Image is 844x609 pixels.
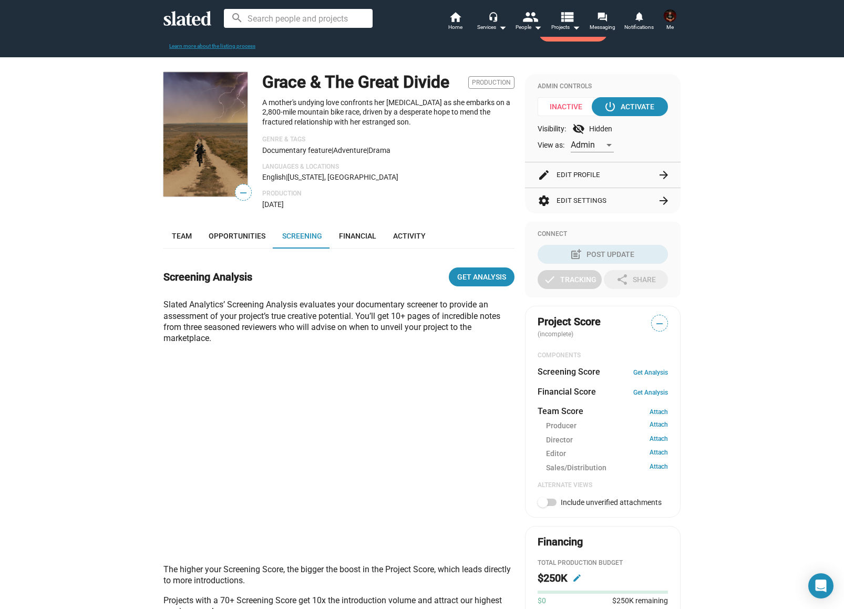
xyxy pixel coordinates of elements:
span: $0 [538,596,546,606]
p: Production [262,190,514,198]
a: Financial [331,223,385,249]
a: Attach [650,421,668,431]
button: Projects [547,11,584,34]
button: Edit budget [569,570,585,586]
button: Edit Settings [538,188,668,213]
button: Tracking [538,270,602,289]
mat-icon: edit [538,169,550,181]
a: Notifications [621,11,657,34]
div: Services [477,21,507,34]
span: Messaging [590,21,615,34]
span: | [332,146,333,154]
span: Admin [571,140,595,150]
mat-icon: notifications [634,11,644,21]
a: Attach [650,449,668,459]
span: English [262,173,286,181]
mat-icon: arrow_forward [657,194,670,207]
button: Activate [592,97,668,116]
mat-icon: headset_mic [488,12,498,21]
div: Alternate Views [538,481,668,490]
span: Opportunities [209,232,265,240]
div: Share [616,270,656,289]
a: Home [437,11,474,34]
span: Team [172,232,192,240]
mat-icon: home [449,11,461,23]
div: Open Intercom Messenger [808,573,833,598]
a: Screening [274,223,331,249]
span: Get Analysis [457,267,506,286]
button: Kris WheelerMe [657,7,683,35]
img: Kris Wheeler [664,9,676,22]
span: | [286,173,287,181]
span: Producer [546,421,577,431]
span: Project Score [538,315,601,329]
mat-icon: arrow_drop_down [531,21,544,34]
mat-icon: check [543,273,556,286]
span: [US_STATE], [GEOGRAPHIC_DATA] [287,173,398,181]
button: Share [604,270,668,289]
span: Editor [546,449,566,459]
span: Inactive [538,97,601,116]
div: Financing [538,535,583,549]
span: Sales/Distribution [546,463,606,473]
a: Attach [650,435,668,445]
div: Tracking [543,270,596,289]
mat-icon: forum [597,12,607,22]
span: $250K remaining [612,596,668,605]
mat-icon: share [616,273,629,286]
mat-icon: edit [572,573,582,583]
mat-icon: view_list [559,9,574,24]
h2: Screening Analysis [163,270,252,284]
div: Activate [606,97,654,116]
h2: $250K [538,571,568,585]
div: Total Production budget [538,559,668,567]
p: Languages & Locations [262,163,514,171]
a: Messaging [584,11,621,34]
button: Post Update [538,245,668,264]
span: Production [468,76,514,89]
a: Team [163,223,200,249]
span: (incomplete) [538,331,575,338]
span: Adventure [333,146,367,154]
a: Learn more about the listing process [169,43,255,49]
a: Attach [650,463,668,473]
p: Genre & Tags [262,136,514,144]
div: Connect [538,230,668,239]
span: View as: [538,140,564,150]
div: Admin Controls [538,82,668,91]
mat-icon: people [522,9,538,24]
mat-icon: post_add [570,248,582,261]
span: Documentary feature [262,146,332,154]
mat-icon: power_settings_new [604,100,616,113]
div: Slated Analytics’ Screening Analysis evaluates your documentary screener to provide an assessment... [163,299,514,344]
span: Projects [551,21,580,34]
a: Attach [650,408,668,416]
input: Search people and projects [224,9,373,28]
div: Post Update [572,245,634,264]
button: Services [474,11,510,34]
div: Visibility: Hidden [538,122,668,135]
span: Activity [393,232,426,240]
span: — [235,186,251,200]
span: Home [448,21,462,34]
dt: Team Score [538,406,583,417]
span: Include unverified attachments [561,498,662,507]
a: Activity [385,223,434,249]
a: Get Analysis [633,389,668,396]
mat-icon: arrow_drop_down [496,21,509,34]
a: Opportunities [200,223,274,249]
div: People [516,21,542,34]
p: The higher your Screening Score, the bigger the boost in the Project Score, which leads directly ... [163,564,514,586]
img: Grace & The Great Divide [163,72,248,197]
span: Financial [339,232,376,240]
mat-icon: visibility_off [572,122,585,135]
span: Screening [282,232,322,240]
div: COMPONENTS [538,352,668,360]
span: [DATE] [262,200,284,209]
mat-icon: arrow_drop_down [570,21,582,34]
mat-icon: settings [538,194,550,207]
span: Director [546,435,573,445]
a: Get Analysis [633,369,668,376]
mat-icon: arrow_forward [657,169,670,181]
dt: Screening Score [538,366,600,377]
